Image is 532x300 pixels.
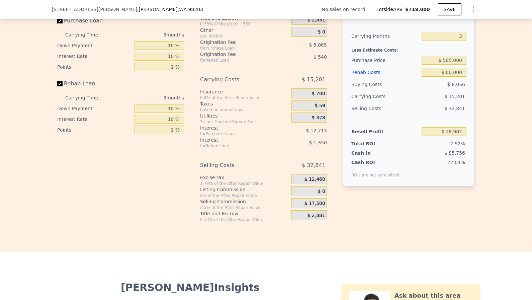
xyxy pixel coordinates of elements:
div: ROIs are not annualized [351,166,400,178]
div: 0.33% of the After Repair Value [200,217,289,222]
span: $ 700 [312,91,325,97]
span: $ 2,431 [307,17,325,23]
div: Other [200,27,289,33]
div: No sales on record [322,6,371,13]
div: 0% of the After Repair Value [200,193,289,198]
div: Selling Costs [200,159,275,171]
span: $ 32,841 [444,106,465,111]
div: Insurance [200,88,289,95]
div: Taxes [200,100,289,107]
div: Excise Tax [200,174,289,181]
input: Purchase Loan [57,18,63,23]
span: 22.04% [447,160,465,165]
span: $ 378 [312,115,325,121]
span: $ 17,500 [304,201,325,207]
div: for Purchase Loan [200,131,275,137]
div: Selling Commission [200,198,289,205]
div: 3 months [111,92,184,103]
span: Lotside ARV [376,6,405,13]
div: Total ROI [351,140,393,147]
span: , [PERSON_NAME] [137,6,203,13]
div: Resell Profit [351,126,419,138]
div: [PERSON_NAME] Insights [57,282,323,294]
div: Purchase Price [351,54,419,66]
span: , WA 98203 [178,7,203,12]
div: Origination Fee [200,51,275,58]
span: $ 0 [318,29,325,35]
div: Down Payment [57,103,132,114]
button: SAVE [438,3,461,15]
div: 2.5% of the After Repair Value [200,205,289,210]
div: 3¢ per Finished Square Foot [200,119,289,125]
div: Interest Rate [57,114,132,125]
input: Rehab Loan [57,81,63,86]
span: $ 12,713 [306,128,327,133]
span: [STREET_ADDRESS][PERSON_NAME] [52,6,137,13]
div: 3 months [111,29,184,40]
span: $ 5,085 [309,42,327,48]
span: $ 540 [314,54,327,60]
div: for Purchase Loan [200,46,275,51]
span: $ 2,881 [307,213,325,219]
div: Cash In [351,150,393,156]
label: Purchase Loan [57,15,132,27]
div: Listing Commission [200,186,289,193]
div: Utilities [200,112,289,119]
div: Carrying Costs [351,90,393,102]
span: $ 0 [318,189,325,195]
span: $ 59 [315,103,325,109]
div: Carrying Costs [200,74,275,86]
span: $ 85,756 [444,150,465,156]
span: $ 32,841 [302,159,326,171]
label: Rehab Loan [57,78,132,90]
span: $719,000 [405,7,430,12]
div: for Rehab Loan [200,143,275,149]
span: $ 15,201 [302,74,326,86]
div: Down Payment [57,40,132,51]
div: you decide! [200,33,289,39]
span: $ 15,201 [444,94,465,99]
div: Origination Fee [200,39,275,46]
div: 0.33% of the price + 550 [200,21,289,27]
div: Less Estimate Costs: [351,42,466,54]
span: 2.92% [450,141,465,146]
div: Interest [200,137,275,143]
span: $ 8,056 [447,82,465,87]
div: Title and Escrow [200,210,289,217]
div: Selling Costs [351,102,419,115]
div: 1.78% of the After Repair Value [200,181,289,186]
div: Points [57,125,132,135]
span: $ 12,460 [304,176,325,182]
div: Points [57,62,132,72]
button: Show Options [467,3,480,16]
span: $ 1,350 [309,140,327,145]
div: Rehab Costs [351,66,419,78]
div: for Rehab Loan [200,58,275,63]
div: Cash ROI [351,159,400,166]
div: Carrying Months [351,30,419,42]
div: 0.4% of the After Repair Value [200,95,289,100]
div: Carrying Time [65,29,109,40]
div: Interest [200,125,275,131]
div: Buying Costs [351,78,419,90]
div: Carrying Time [65,92,109,103]
div: Interest Rate [57,51,132,62]
div: based on annual taxes [200,107,289,112]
